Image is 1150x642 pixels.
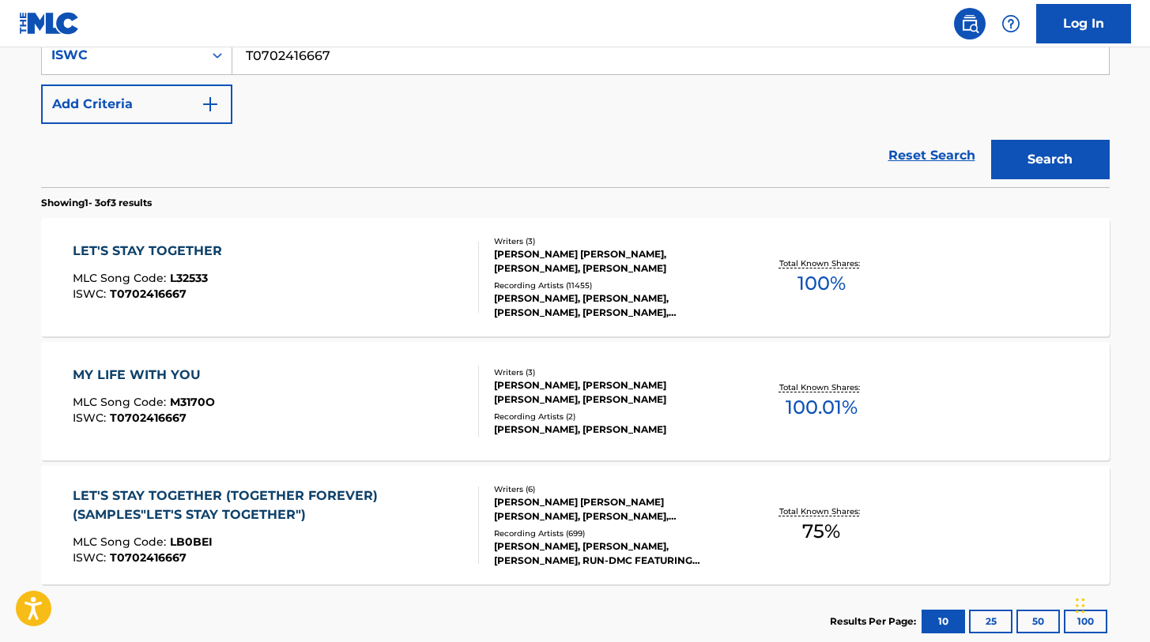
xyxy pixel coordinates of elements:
span: T0702416667 [110,411,187,425]
form: Search Form [41,36,1110,187]
span: L32533 [170,271,208,285]
img: help [1001,14,1020,33]
button: 50 [1016,610,1060,633]
a: LET'S STAY TOGETHER (TOGETHER FOREVER) (SAMPLES"LET'S STAY TOGETHER")MLC Song Code:LB0BEIISWC:T07... [41,466,1110,584]
span: ISWC : [73,550,110,565]
span: M3170O [170,395,215,409]
span: T0702416667 [110,550,187,565]
img: search [960,14,979,33]
div: Recording Artists ( 699 ) [494,527,733,539]
img: MLC Logo [19,12,80,35]
div: Writers ( 3 ) [494,235,733,247]
a: Public Search [954,8,986,39]
div: LET'S STAY TOGETHER [73,242,230,261]
span: ISWC : [73,287,110,301]
span: LB0BEI [170,535,213,549]
a: Reset Search [880,138,983,173]
span: ISWC : [73,411,110,425]
a: MY LIFE WITH YOUMLC Song Code:M3170OISWC:T0702416667Writers (3)[PERSON_NAME], [PERSON_NAME] [PERS... [41,342,1110,460]
button: 10 [922,610,965,633]
p: Total Known Shares: [779,381,864,393]
div: [PERSON_NAME] [PERSON_NAME], [PERSON_NAME], [PERSON_NAME] [494,247,733,276]
p: Results Per Page: [830,614,920,629]
div: Recording Artists ( 2 ) [494,411,733,422]
span: MLC Song Code : [73,395,170,409]
span: T0702416667 [110,287,187,301]
div: Writers ( 3 ) [494,366,733,378]
div: Help [995,8,1027,39]
p: Showing 1 - 3 of 3 results [41,196,152,210]
span: MLC Song Code : [73,271,170,285]
img: 9d2ae6d4665cec9f34b9.svg [201,95,220,114]
div: [PERSON_NAME] [PERSON_NAME] [PERSON_NAME], [PERSON_NAME], [PERSON_NAME], [PERSON_NAME] [PERSON_NA... [494,495,733,524]
div: Drag [1076,582,1085,629]
span: MLC Song Code : [73,535,170,549]
div: [PERSON_NAME], [PERSON_NAME] [494,422,733,437]
div: Writers ( 6 ) [494,483,733,495]
span: 100.01 % [786,393,858,422]
div: [PERSON_NAME], [PERSON_NAME] [PERSON_NAME], [PERSON_NAME] [494,378,733,407]
div: LET'S STAY TOGETHER (TOGETHER FOREVER) (SAMPLES"LET'S STAY TOGETHER") [73,486,466,524]
div: MY LIFE WITH YOU [73,366,215,385]
a: Log In [1036,4,1131,43]
div: ISWC [51,46,194,65]
div: [PERSON_NAME], [PERSON_NAME], [PERSON_NAME], [PERSON_NAME], [PERSON_NAME] [494,291,733,320]
a: LET'S STAY TOGETHERMLC Song Code:L32533ISWC:T0702416667Writers (3)[PERSON_NAME] [PERSON_NAME], [P... [41,218,1110,336]
div: Recording Artists ( 11455 ) [494,280,733,291]
button: 100 [1064,610,1107,633]
p: Total Known Shares: [779,257,864,269]
button: Search [991,140,1110,179]
div: [PERSON_NAME], [PERSON_NAME], [PERSON_NAME], RUN-DMC FEATURING JAGGED EDGE, [PERSON_NAME] [494,539,733,568]
button: 25 [969,610,1012,633]
span: 75 % [802,517,840,546]
p: Total Known Shares: [779,505,864,517]
button: Add Criteria [41,84,232,124]
iframe: Chat Widget [1071,566,1150,642]
span: 100 % [797,269,846,298]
